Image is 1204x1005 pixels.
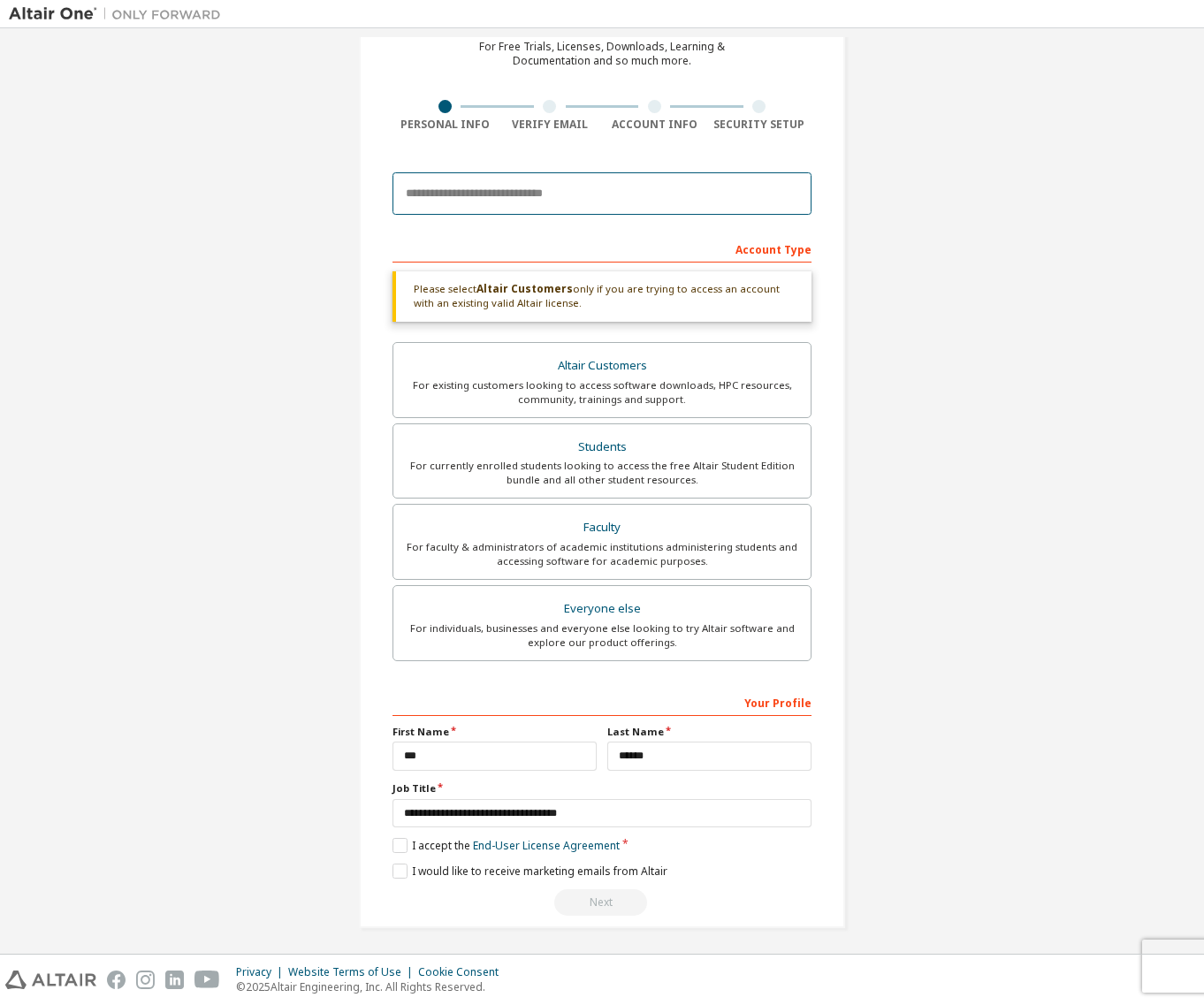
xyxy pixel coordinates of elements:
label: Last Name [607,725,812,739]
img: Altair One [9,5,230,23]
div: Verify Email [498,118,603,132]
div: Account Info [602,118,707,132]
div: Cookie Consent [418,965,509,979]
div: For existing customers looking to access software downloads, HPC resources, community, trainings ... [404,378,800,407]
b: Altair Customers [476,281,573,296]
img: linkedin.svg [165,971,184,989]
div: For currently enrolled students looking to access the free Altair Student Edition bundle and all ... [404,459,800,487]
div: For Free Trials, Licenses, Downloads, Learning & Documentation and so much more. [479,40,725,68]
label: I accept the [392,838,620,853]
label: I would like to receive marketing emails from Altair [392,864,667,879]
div: Website Terms of Use [288,965,418,979]
div: Students [404,435,800,460]
img: facebook.svg [107,971,126,989]
div: Everyone else [404,597,800,621]
div: Please select only if you are trying to access an account with an existing valid Altair license. [392,271,812,322]
p: © 2025 Altair Engineering, Inc. All Rights Reserved. [236,979,509,994]
div: For individuals, businesses and everyone else looking to try Altair software and explore our prod... [404,621,800,650]
a: End-User License Agreement [473,838,620,853]
label: First Name [392,725,597,739]
div: Privacy [236,965,288,979]
div: Personal Info [392,118,498,132]
img: youtube.svg [194,971,220,989]
div: Altair Customers [404,354,800,378]
div: Security Setup [707,118,812,132]
div: Account Type [392,234,812,263]
div: Faculty [404,515,800,540]
label: Job Title [392,781,812,796]
div: Your Profile [392,688,812,716]
img: altair_logo.svg [5,971,96,989]
div: Provide a valid email to continue [392,889,812,916]
div: For faculty & administrators of academic institutions administering students and accessing softwa... [404,540,800,568]
img: instagram.svg [136,971,155,989]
